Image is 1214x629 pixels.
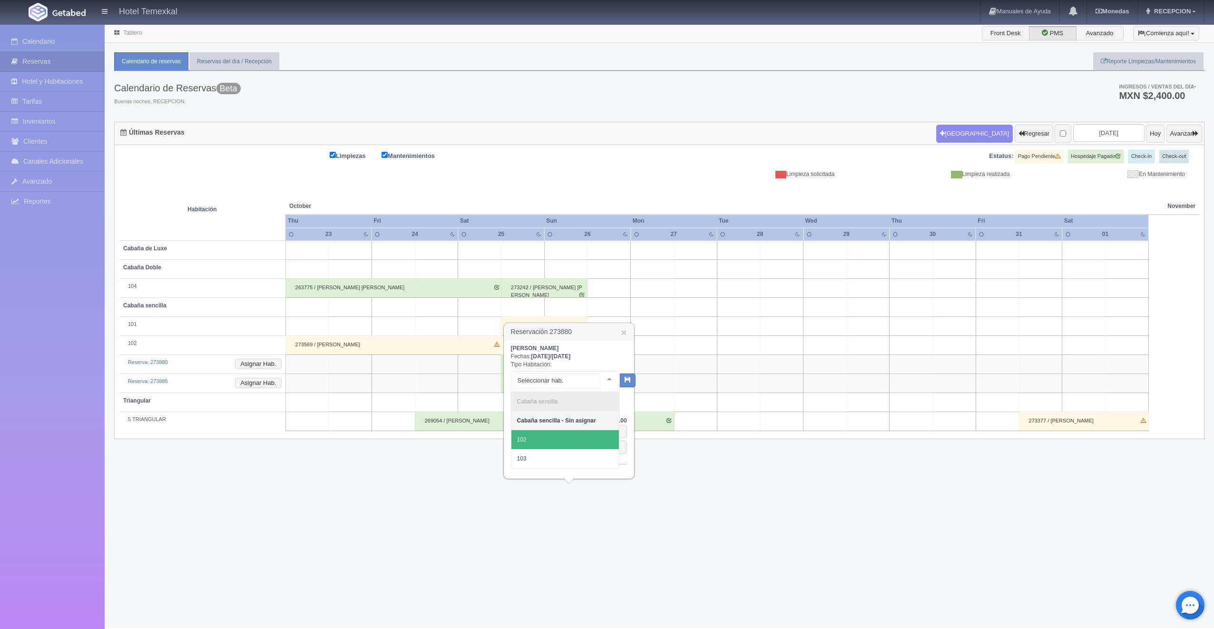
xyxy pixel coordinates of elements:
[382,152,388,158] input: Mantenimientos
[531,353,570,360] b: /
[114,83,241,93] h3: Calendario de Reservas
[511,344,627,464] div: Fechas: Tipo Habitación: Adultos: Menores: Juniors:
[1017,170,1192,178] div: En Mantenimiento
[842,170,1017,178] div: Limpieza realizada
[1015,125,1053,143] button: Regresar
[1093,52,1204,71] a: Reporte Limpiezas/Mantenimientos
[890,215,976,227] th: Thu
[1159,150,1189,163] label: Check-out
[501,316,587,335] div: 274103 / [PERSON_NAME] [PERSON_NAME]
[285,335,502,354] div: 273569 / [PERSON_NAME]
[29,3,48,21] img: Getabed
[1062,215,1149,227] th: Sat
[515,373,600,388] input: Seleccionar hab.
[1005,230,1032,238] div: 31
[936,125,1013,143] button: [GEOGRAPHIC_DATA]
[1092,230,1119,238] div: 01
[1167,202,1195,210] span: November
[717,215,803,227] th: Tue
[189,52,279,71] a: Reservas del día / Recepción
[1128,150,1155,163] label: Check-in
[123,283,282,290] div: 104
[285,278,502,297] div: 263775 / [PERSON_NAME] [PERSON_NAME]
[123,245,167,252] b: Cabaña de Luxe
[123,340,282,347] div: 102
[511,417,627,425] div: Total:
[621,327,627,337] a: ×
[372,215,458,227] th: Fri
[544,215,630,227] th: Sun
[123,264,161,271] b: Cabaña Doble
[517,455,527,462] span: 103
[123,302,166,309] b: Cabaña sencilla
[1096,8,1129,15] b: Monedas
[501,373,587,393] div: 273886 / [PERSON_NAME]
[1166,125,1202,143] button: Avanzar
[919,230,946,238] div: 30
[551,353,570,360] span: [DATE]
[517,436,527,443] span: 102
[120,129,185,136] h4: Últimas Reservas
[458,215,544,227] th: Sat
[123,29,142,36] a: Tablero
[1133,26,1199,40] button: ¡Comienza aquí!
[382,150,449,161] label: Mantenimientos
[606,417,627,424] b: 3872.00
[1119,84,1196,89] span: Ingresos / Ventas del día
[119,5,177,17] h4: Hotel Temexkal
[123,321,282,328] div: 101
[114,98,241,106] span: Buenas noches, RECEPCION.
[1019,412,1149,431] div: 273377 / [PERSON_NAME]
[982,26,1029,40] label: Front Desk
[415,412,675,431] div: 269054 / [PERSON_NAME]
[1029,26,1077,40] label: PMS
[989,152,1013,161] label: Estatus:
[330,150,380,161] label: Limpiezas
[976,215,1062,227] th: Fri
[1068,150,1124,163] label: Hospedaje Pagado
[803,215,890,227] th: Wed
[128,378,168,384] a: Reserva: 273886
[187,206,216,213] strong: Habitación
[501,354,587,373] div: 273880 / [PERSON_NAME]
[504,324,634,340] h3: Reservación 273880
[746,230,773,238] div: 28
[511,345,559,352] b: [PERSON_NAME]
[1152,8,1191,15] span: RECEPCION
[216,83,241,94] span: Beta
[833,230,860,238] div: 29
[235,378,281,388] button: Asignar Hab.
[52,9,86,16] img: Getabed
[1076,26,1124,40] label: Avanzado
[315,230,342,238] div: 23
[1146,125,1165,143] button: Hoy
[401,230,429,238] div: 24
[574,230,601,238] div: 26
[289,202,454,210] span: October
[128,359,168,365] a: Reserva: 273880
[1119,91,1196,100] h3: MXN $2,400.00
[1015,150,1063,163] label: Pago Pendiente
[488,230,515,238] div: 25
[235,359,281,369] button: Asignar Hab.
[114,52,188,71] a: Calendario de reservas
[666,170,842,178] div: Limpieza solicitada
[501,278,587,297] div: 273242 / [PERSON_NAME] [PERSON_NAME]
[517,417,596,424] span: Cabaña sencilla - Sin asignar
[660,230,687,238] div: 27
[285,215,372,227] th: Thu
[123,416,282,423] div: 5 TRIANGULAR
[123,397,151,404] b: Triangular
[631,215,717,227] th: Mon
[531,353,550,360] span: [DATE]
[330,152,336,158] input: Limpiezas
